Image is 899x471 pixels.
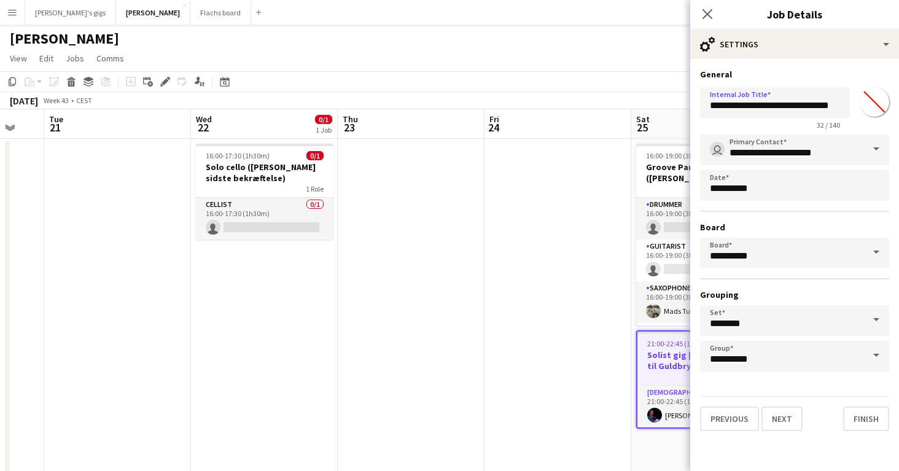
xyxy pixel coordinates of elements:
[636,330,774,429] app-job-card: 21:00-22:45 (1h45m)1/1Solist gig [PERSON_NAME] til Guldbryllup - ([PERSON_NAME] sidste bekræftels...
[66,53,84,64] span: Jobs
[190,1,251,25] button: Flachs board
[25,1,116,25] button: [PERSON_NAME]'s gigs
[637,386,773,427] app-card-role: [DEMOGRAPHIC_DATA] Vocal + Guitar1/121:00-22:45 (1h45m)[PERSON_NAME]
[196,144,333,239] app-job-card: 16:00-17:30 (1h30m)0/1Solo cello ([PERSON_NAME] sidste bekræftelse)1 RoleCellist0/116:00-17:30 (1...
[61,50,89,66] a: Jobs
[41,96,71,105] span: Week 43
[49,114,63,125] span: Tue
[196,162,333,184] h3: Solo cello ([PERSON_NAME] sidste bekræftelse)
[636,144,774,325] app-job-card: 16:00-19:00 (3h)2/4Groove Parade - [DATE] - ([PERSON_NAME] sidste bekræftelse)4 RolesDrummer1I0/1...
[306,184,324,193] span: 1 Role
[634,120,650,134] span: 25
[194,120,212,134] span: 22
[91,50,129,66] a: Comms
[690,29,899,59] div: Settings
[700,407,759,431] button: Previous
[488,120,499,134] span: 24
[10,95,38,107] div: [DATE]
[34,50,58,66] a: Edit
[39,53,53,64] span: Edit
[700,222,889,233] h3: Board
[637,349,773,372] h3: Solist gig [PERSON_NAME] til Guldbryllup - ([PERSON_NAME] sidste bekræftelse)
[341,120,358,134] span: 23
[636,162,774,184] h3: Groove Parade - [DATE] - ([PERSON_NAME] sidste bekræftelse)
[636,198,774,239] app-card-role: Drummer1I0/116:00-19:00 (3h)
[646,151,696,160] span: 16:00-19:00 (3h)
[76,96,92,105] div: CEST
[843,407,889,431] button: Finish
[647,339,711,348] span: 21:00-22:45 (1h45m)
[5,50,32,66] a: View
[196,114,212,125] span: Wed
[761,407,803,431] button: Next
[700,289,889,300] h3: Grouping
[636,114,650,125] span: Sat
[636,323,774,365] app-card-role: Saxophone1/1
[807,120,850,130] span: 32 / 140
[306,151,324,160] span: 0/1
[47,120,63,134] span: 21
[316,125,332,134] div: 1 Job
[10,53,27,64] span: View
[343,114,358,125] span: Thu
[206,151,270,160] span: 16:00-17:30 (1h30m)
[700,69,889,80] h3: General
[636,239,774,281] app-card-role: Guitarist1I0/116:00-19:00 (3h)
[196,198,333,239] app-card-role: Cellist0/116:00-17:30 (1h30m)
[489,114,499,125] span: Fri
[10,29,119,48] h1: [PERSON_NAME]
[315,115,332,124] span: 0/1
[96,53,124,64] span: Comms
[116,1,190,25] button: [PERSON_NAME]
[690,6,899,22] h3: Job Details
[636,281,774,323] app-card-role: Saxophone1/116:00-19:00 (3h)Mads Tuxen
